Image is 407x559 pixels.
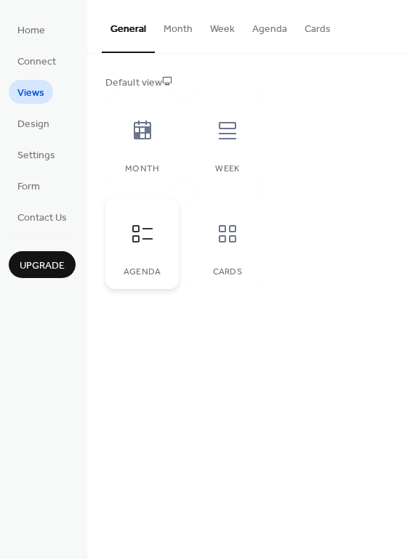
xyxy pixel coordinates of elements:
div: Month [120,164,164,174]
a: Form [9,174,49,197]
span: Form [17,179,40,195]
div: Week [205,164,249,174]
span: Connect [17,54,56,70]
span: Views [17,86,44,101]
a: Settings [9,142,64,166]
a: Contact Us [9,205,76,229]
a: Design [9,111,58,135]
div: Default view [105,76,386,91]
span: Home [17,23,45,38]
a: Home [9,17,54,41]
button: Upgrade [9,251,76,278]
div: Agenda [120,267,164,277]
span: Contact Us [17,211,67,226]
a: Connect [9,49,65,73]
span: Upgrade [20,258,65,274]
div: Cards [205,267,249,277]
a: Views [9,80,53,104]
span: Design [17,117,49,132]
span: Settings [17,148,55,163]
